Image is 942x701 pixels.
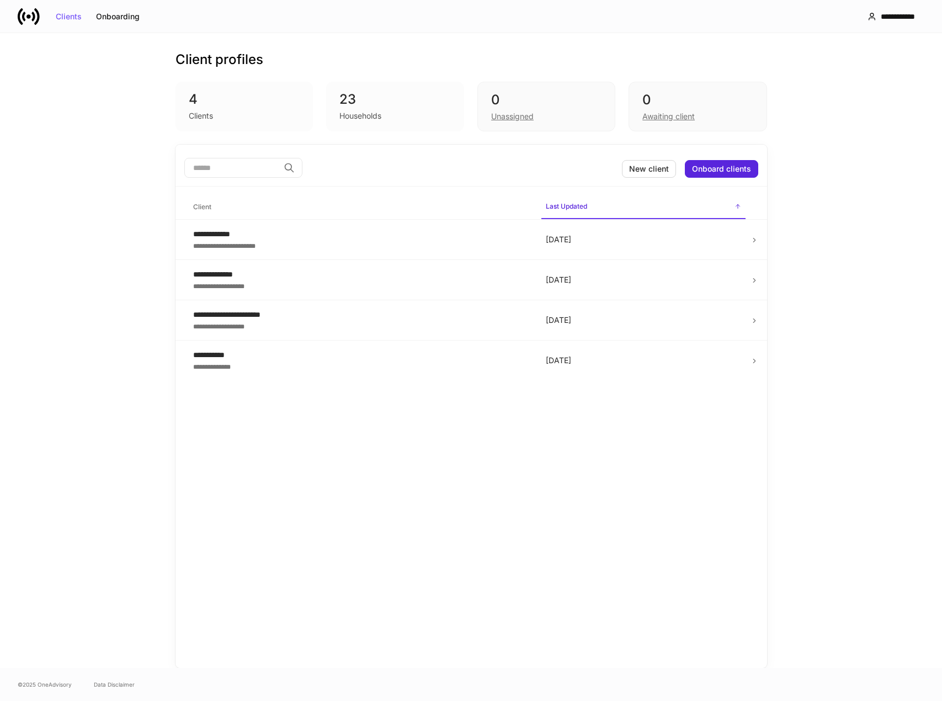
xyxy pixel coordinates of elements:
[692,165,751,173] div: Onboard clients
[541,195,746,219] span: Last Updated
[477,82,615,131] div: 0Unassigned
[491,111,534,122] div: Unassigned
[642,91,753,109] div: 0
[339,91,451,108] div: 23
[546,355,741,366] p: [DATE]
[629,82,767,131] div: 0Awaiting client
[96,13,140,20] div: Onboarding
[546,274,741,285] p: [DATE]
[175,51,263,68] h3: Client profiles
[189,110,213,121] div: Clients
[546,315,741,326] p: [DATE]
[642,111,695,122] div: Awaiting client
[56,13,82,20] div: Clients
[18,680,72,689] span: © 2025 OneAdvisory
[339,110,381,121] div: Households
[546,201,587,211] h6: Last Updated
[189,196,533,219] span: Client
[629,165,669,173] div: New client
[89,8,147,25] button: Onboarding
[49,8,89,25] button: Clients
[491,91,602,109] div: 0
[189,91,300,108] div: 4
[546,234,741,245] p: [DATE]
[193,201,211,212] h6: Client
[622,160,676,178] button: New client
[685,160,758,178] button: Onboard clients
[94,680,135,689] a: Data Disclaimer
